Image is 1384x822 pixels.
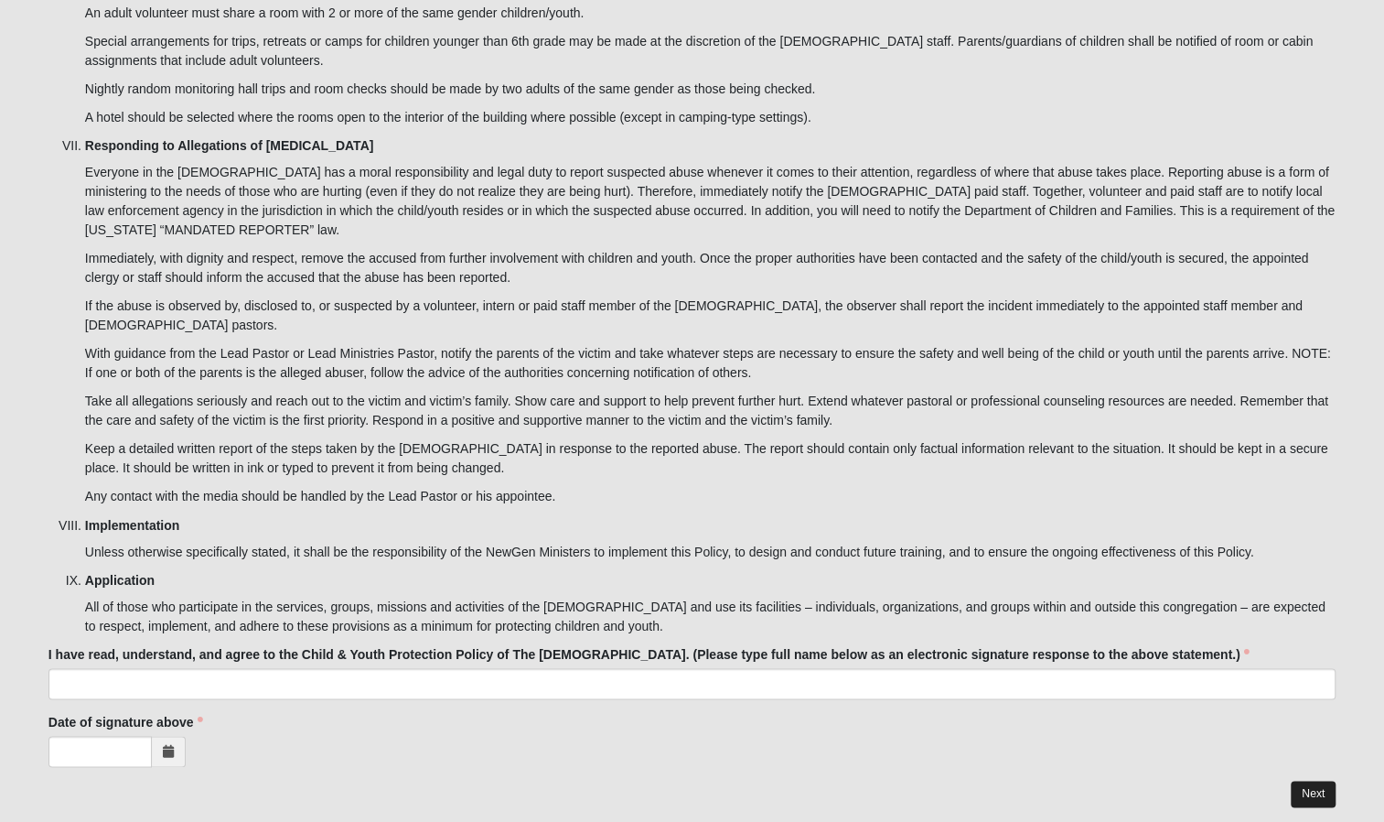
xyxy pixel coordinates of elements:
[85,163,1336,240] p: Everyone in the [DEMOGRAPHIC_DATA] has a moral responsibility and legal duty to report suspected ...
[85,297,1336,335] p: If the abuse is observed by, disclosed to, or suspected by a volunteer, intern or paid staff memb...
[1291,781,1336,807] a: Next
[85,598,1336,636] p: All of those who participate in the services, groups, missions and activities of the [DEMOGRAPHIC...
[85,573,1336,589] h5: Application
[85,344,1336,383] p: With guidance from the Lead Pastor or Lead Ministries Pastor, notify the parents of the victim an...
[85,543,1336,562] p: Unless otherwise specifically stated, it shall be the responsibility of the NewGen Ministers to i...
[85,518,1336,534] h5: Implementation
[85,80,1336,99] p: Nightly random monitoring hall trips and room checks should be made by two adults of the same gen...
[85,4,1336,23] p: An adult volunteer must share a room with 2 or more of the same gender children/youth.
[85,487,1336,506] p: Any contact with the media should be handled by the Lead Pastor or his appointee.
[85,138,1336,154] h5: Responding to Allegations of [MEDICAL_DATA]
[85,392,1336,430] p: Take all allegations seriously and reach out to the victim and victim’s family. Show care and sup...
[85,32,1336,70] p: Special arrangements for trips, retreats or camps for children younger than 6th grade may be made...
[85,108,1336,127] p: A hotel should be selected where the rooms open to the interior of the building where possible (e...
[48,713,203,731] label: Date of signature above
[85,439,1336,478] p: Keep a detailed written report of the steps taken by the [DEMOGRAPHIC_DATA] in response to the re...
[48,645,1250,664] label: I have read, understand, and agree to the Child & Youth Protection Policy of The [DEMOGRAPHIC_DAT...
[85,249,1336,287] p: Immediately, with dignity and respect, remove the accused from further involvement with children ...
